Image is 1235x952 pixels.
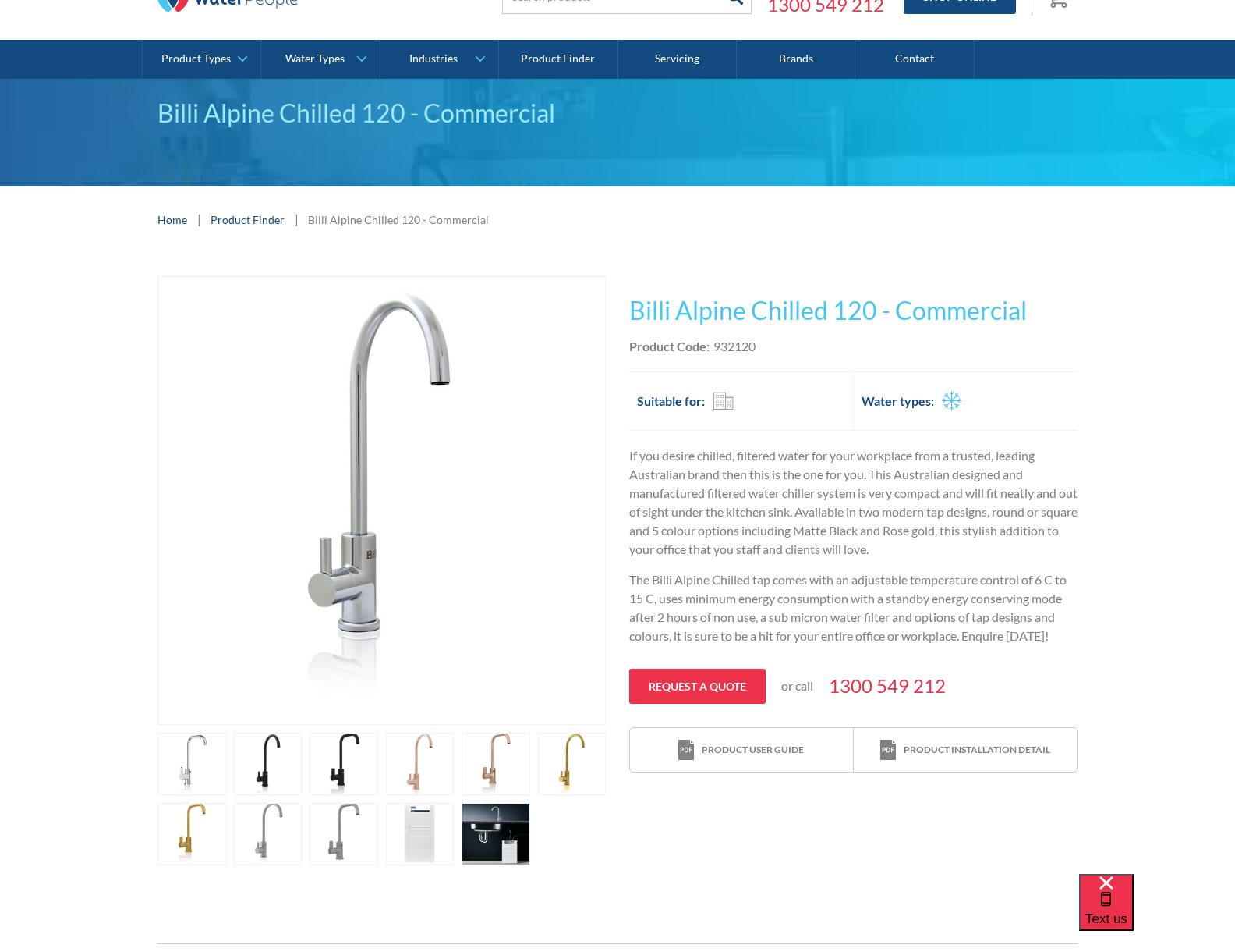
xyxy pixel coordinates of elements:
a: Contact [855,40,974,79]
div: | [195,210,203,229]
a: open lightbox [386,803,455,865]
a: open lightbox [462,733,530,795]
strong: Product Code: [629,339,710,353]
div: Billi Alpine Chilled 120 - Commercial [157,94,1078,132]
a: open lightbox [310,803,378,865]
a: Product Finder [211,211,285,228]
div: Product Types [161,52,231,66]
h2: Water types: [862,392,934,410]
img: print icon [678,740,694,761]
a: open lightbox [157,803,226,865]
img: Billi Alpine Chilled 120 - Commercial [158,277,605,724]
p: or call [781,677,813,695]
a: open lightbox [157,276,606,725]
a: open lightbox [234,803,303,865]
a: Request a quote [629,669,766,704]
h2: Suitable for: [637,392,705,410]
a: Home [157,211,187,228]
a: Product Types [143,40,260,79]
a: 1300 549 212 [829,672,946,700]
div: | [292,210,300,229]
p: The Billi Alpine Chilled tap comes with an adjustable temperature control of 6 C to 15 C, uses mi... [629,570,1078,645]
p: If you desire chilled, filtered water for your workplace from a trusted, leading Australian brand... [629,446,1078,559]
div: Industries [409,52,458,66]
iframe: podium webchat widget bubble [1079,874,1235,952]
img: print icon [880,740,896,761]
h1: Billi Alpine Chilled 120 - Commercial [629,292,1078,329]
a: open lightbox [538,733,607,795]
a: print iconProduct user guide [630,728,853,773]
a: open lightbox [386,733,455,795]
a: Water Types [261,40,379,79]
a: Servicing [618,40,737,79]
div: Product user guide [702,743,804,757]
a: open lightbox [157,733,226,795]
div: Water Types [285,52,345,66]
a: Brands [737,40,855,79]
div: Billi Alpine Chilled 120 - Commercial [308,211,489,228]
div: Product installation detail [904,743,1050,757]
div: 932120 [713,337,756,356]
a: Industries [380,40,498,79]
a: print iconProduct installation detail [854,728,1077,773]
a: open lightbox [234,733,303,795]
a: Product Finder [499,40,617,79]
a: open lightbox [462,803,530,865]
a: open lightbox [310,733,378,795]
